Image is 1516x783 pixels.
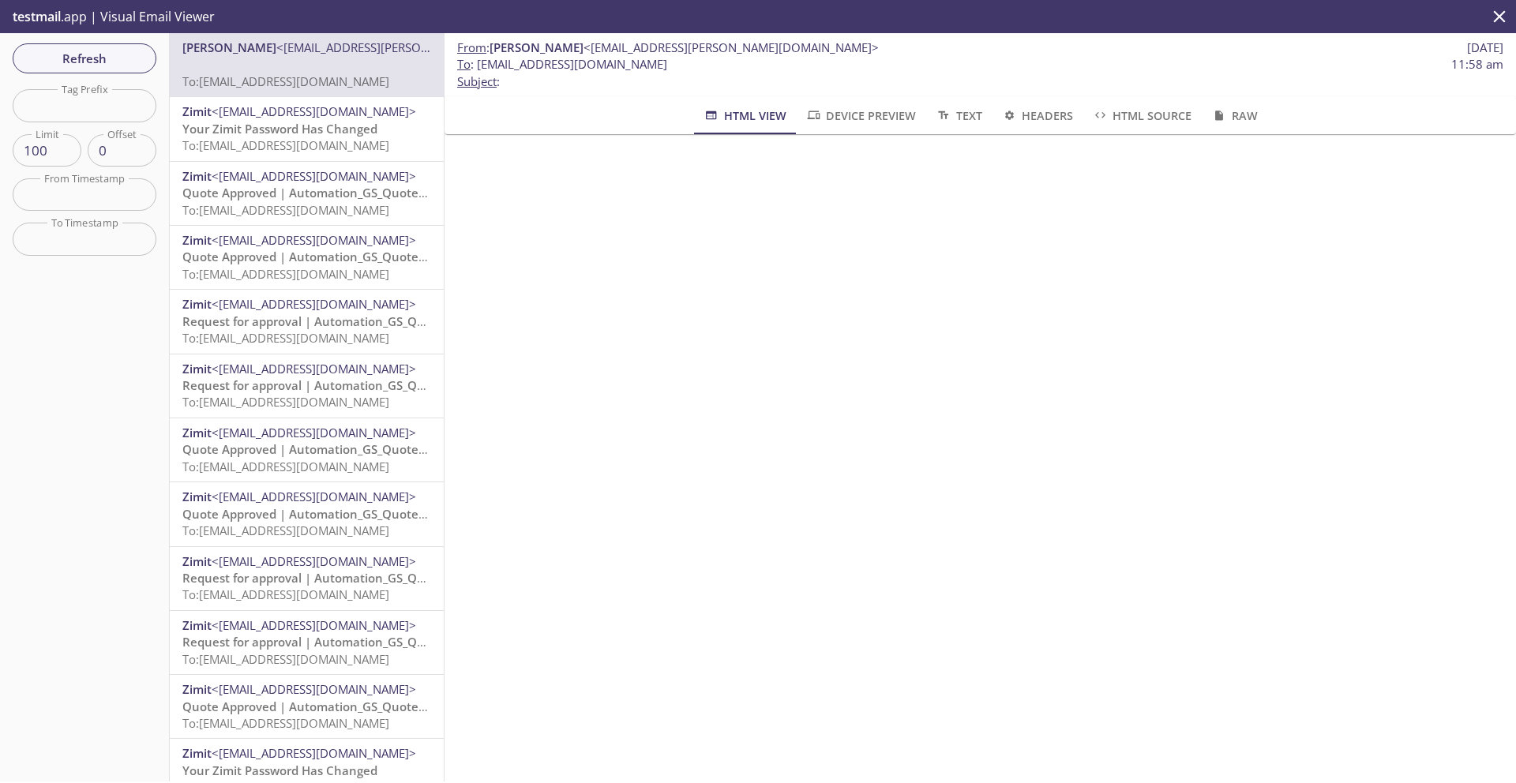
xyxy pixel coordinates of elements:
[276,39,572,55] span: <[EMAIL_ADDRESS][PERSON_NAME][DOMAIN_NAME]>
[182,745,212,761] span: Zimit
[457,56,471,72] span: To
[170,97,444,160] div: Zimit<[EMAIL_ADDRESS][DOMAIN_NAME]>Your Zimit Password Has ChangedTo:[EMAIL_ADDRESS][DOMAIN_NAME]
[182,762,377,778] span: Your Zimit Password Has Changed
[182,313,477,329] span: Request for approval | Automation_GS_Quotexo9yv
[170,547,444,610] div: Zimit<[EMAIL_ADDRESS][DOMAIN_NAME]>Request for approval | Automation_GS_QuotebycorTo:[EMAIL_ADDRE...
[170,611,444,674] div: Zimit<[EMAIL_ADDRESS][DOMAIN_NAME]>Request for approval | Automation_GS_QuotebycorTo:[EMAIL_ADDRE...
[182,617,212,633] span: Zimit
[457,56,1503,90] p: :
[212,553,416,569] span: <[EMAIL_ADDRESS][DOMAIN_NAME]>
[457,73,497,89] span: Subject
[703,106,786,126] span: HTML View
[212,489,416,504] span: <[EMAIL_ADDRESS][DOMAIN_NAME]>
[1467,39,1503,56] span: [DATE]
[182,185,452,200] span: Quote Approved | Automation_GS_Quotexo9yv
[1092,106,1191,126] span: HTML Source
[182,553,212,569] span: Zimit
[182,266,389,282] span: To: [EMAIL_ADDRESS][DOMAIN_NAME]
[13,43,156,73] button: Refresh
[212,232,416,248] span: <[EMAIL_ADDRESS][DOMAIN_NAME]>
[182,441,449,457] span: Quote Approved | Automation_GS_Quotebycor
[212,745,416,761] span: <[EMAIL_ADDRESS][DOMAIN_NAME]>
[490,39,584,55] span: [PERSON_NAME]
[584,39,879,55] span: <[EMAIL_ADDRESS][PERSON_NAME][DOMAIN_NAME]>
[170,33,444,96] div: [PERSON_NAME]<[EMAIL_ADDRESS][PERSON_NAME][DOMAIN_NAME]>To:[EMAIL_ADDRESS][DOMAIN_NAME]
[170,162,444,225] div: Zimit<[EMAIL_ADDRESS][DOMAIN_NAME]>Quote Approved | Automation_GS_Quotexo9yvTo:[EMAIL_ADDRESS][DO...
[457,39,486,55] span: From
[170,418,444,481] div: Zimit<[EMAIL_ADDRESS][DOMAIN_NAME]>Quote Approved | Automation_GS_QuotebycorTo:[EMAIL_ADDRESS][DO...
[212,103,416,119] span: <[EMAIL_ADDRESS][DOMAIN_NAME]>
[182,699,449,714] span: Quote Approved | Automation_GS_Quote4wjxr
[170,226,444,289] div: Zimit<[EMAIL_ADDRESS][DOMAIN_NAME]>Quote Approved | Automation_GS_Quotexo9yvTo:[EMAIL_ADDRESS][DO...
[170,482,444,545] div: Zimit<[EMAIL_ADDRESS][DOMAIN_NAME]>Quote Approved | Automation_GS_QuotebycorTo:[EMAIL_ADDRESS][DO...
[13,8,61,25] span: testmail
[182,489,212,504] span: Zimit
[182,232,212,248] span: Zimit
[212,361,416,377] span: <[EMAIL_ADDRESS][DOMAIN_NAME]>
[182,651,389,667] span: To: [EMAIL_ADDRESS][DOMAIN_NAME]
[182,121,377,137] span: Your Zimit Password Has Changed
[182,506,449,522] span: Quote Approved | Automation_GS_Quotebycor
[1451,56,1503,73] span: 11:58 am
[1001,106,1073,126] span: Headers
[182,394,389,410] span: To: [EMAIL_ADDRESS][DOMAIN_NAME]
[182,103,212,119] span: Zimit
[212,617,416,633] span: <[EMAIL_ADDRESS][DOMAIN_NAME]>
[182,425,212,440] span: Zimit
[457,56,667,73] span: : [EMAIL_ADDRESS][DOMAIN_NAME]
[170,354,444,418] div: Zimit<[EMAIL_ADDRESS][DOMAIN_NAME]>Request for approval | Automation_GS_Quotexo9yvTo:[EMAIL_ADDRE...
[182,361,212,377] span: Zimit
[182,39,276,55] span: [PERSON_NAME]
[182,715,389,731] span: To: [EMAIL_ADDRESS][DOMAIN_NAME]
[935,106,981,126] span: Text
[182,523,389,538] span: To: [EMAIL_ADDRESS][DOMAIN_NAME]
[1210,106,1257,126] span: Raw
[457,39,879,56] span: :
[170,675,444,738] div: Zimit<[EMAIL_ADDRESS][DOMAIN_NAME]>Quote Approved | Automation_GS_Quote4wjxrTo:[EMAIL_ADDRESS][DO...
[182,330,389,346] span: To: [EMAIL_ADDRESS][DOMAIN_NAME]
[182,570,475,586] span: Request for approval | Automation_GS_Quotebycor
[182,137,389,153] span: To: [EMAIL_ADDRESS][DOMAIN_NAME]
[182,73,389,89] span: To: [EMAIL_ADDRESS][DOMAIN_NAME]
[212,681,416,697] span: <[EMAIL_ADDRESS][DOMAIN_NAME]>
[805,106,916,126] span: Device Preview
[182,168,212,184] span: Zimit
[182,586,389,602] span: To: [EMAIL_ADDRESS][DOMAIN_NAME]
[212,425,416,440] span: <[EMAIL_ADDRESS][DOMAIN_NAME]>
[182,249,452,264] span: Quote Approved | Automation_GS_Quotexo9yv
[25,48,144,69] span: Refresh
[182,634,475,650] span: Request for approval | Automation_GS_Quotebycor
[182,377,477,393] span: Request for approval | Automation_GS_Quotexo9yv
[182,202,389,218] span: To: [EMAIL_ADDRESS][DOMAIN_NAME]
[212,296,416,312] span: <[EMAIL_ADDRESS][DOMAIN_NAME]>
[182,459,389,474] span: To: [EMAIL_ADDRESS][DOMAIN_NAME]
[212,168,416,184] span: <[EMAIL_ADDRESS][DOMAIN_NAME]>
[182,296,212,312] span: Zimit
[170,290,444,353] div: Zimit<[EMAIL_ADDRESS][DOMAIN_NAME]>Request for approval | Automation_GS_Quotexo9yvTo:[EMAIL_ADDRE...
[182,681,212,697] span: Zimit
